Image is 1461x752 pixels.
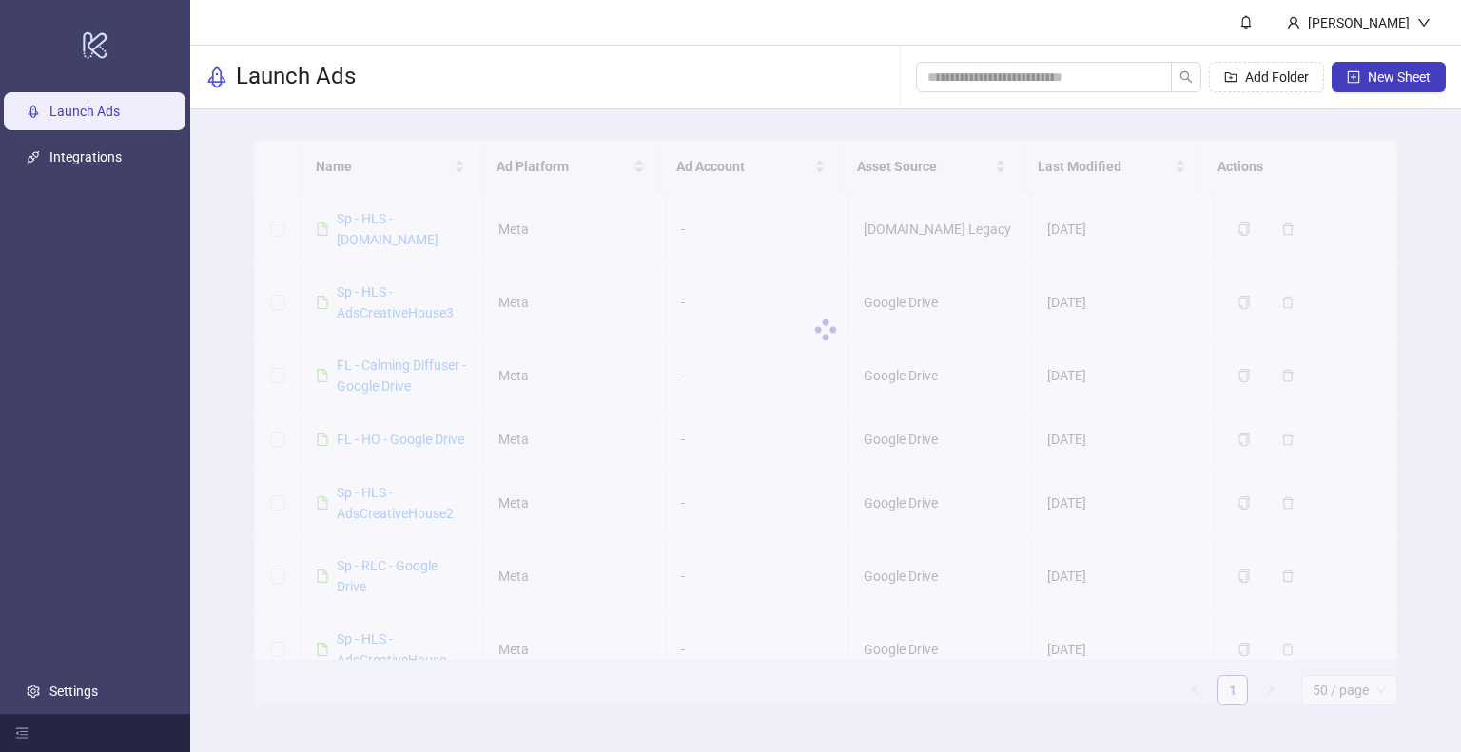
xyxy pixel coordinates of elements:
span: bell [1239,15,1253,29]
button: New Sheet [1332,62,1446,92]
a: Settings [49,684,98,699]
span: user [1287,16,1300,29]
a: Integrations [49,149,122,164]
span: plus-square [1347,70,1360,84]
span: down [1417,16,1431,29]
span: menu-fold [15,726,29,740]
a: Launch Ads [49,104,120,119]
span: New Sheet [1368,69,1431,85]
span: rocket [205,66,228,88]
h3: Launch Ads [236,62,356,92]
button: Add Folder [1209,62,1324,92]
span: search [1179,70,1193,84]
span: folder-add [1224,70,1237,84]
span: Add Folder [1245,69,1309,85]
div: [PERSON_NAME] [1300,12,1417,33]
